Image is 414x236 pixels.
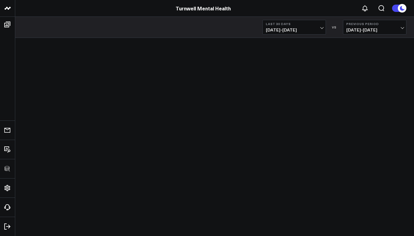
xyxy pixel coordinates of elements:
button: Previous Period[DATE]-[DATE] [343,20,406,35]
b: Previous Period [346,22,403,26]
span: [DATE] - [DATE] [266,28,323,32]
div: VS [329,25,340,29]
span: [DATE] - [DATE] [346,28,403,32]
a: Turnwell Mental Health [176,5,231,12]
button: Last 30 Days[DATE]-[DATE] [262,20,326,35]
b: Last 30 Days [266,22,323,26]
